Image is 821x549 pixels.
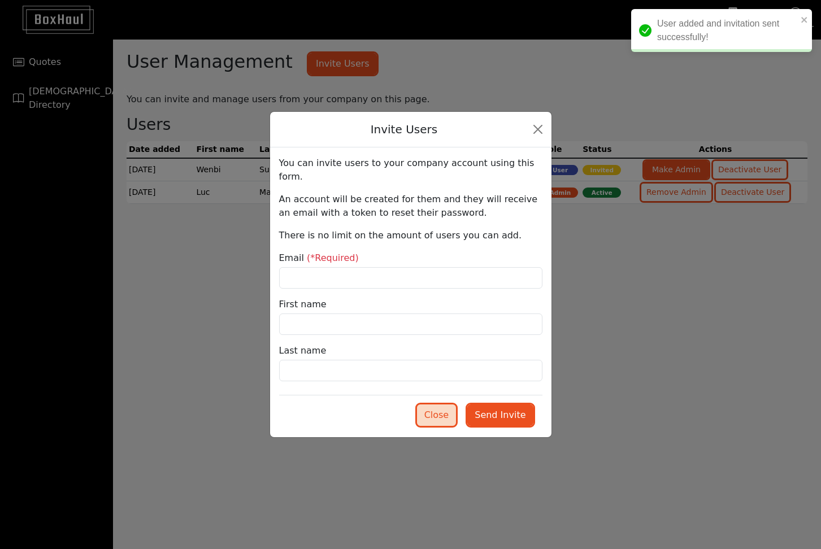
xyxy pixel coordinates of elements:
[279,121,529,138] h1: Invite Users
[631,9,812,52] div: User added and invitation sent successfully!
[279,156,542,184] p: You can invite users to your company account using this form.
[279,344,327,358] label: Last name
[307,251,359,265] label: (*Required)
[279,193,542,220] p: An account will be created for them and they will receive an email with a token to reset their pa...
[801,12,809,26] button: close
[529,120,546,138] button: Close
[417,404,457,426] button: Close
[279,298,327,311] label: First name
[279,229,542,242] p: There is no limit on the amount of users you can add.
[279,251,304,265] label: Email
[467,404,533,426] button: Send Invite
